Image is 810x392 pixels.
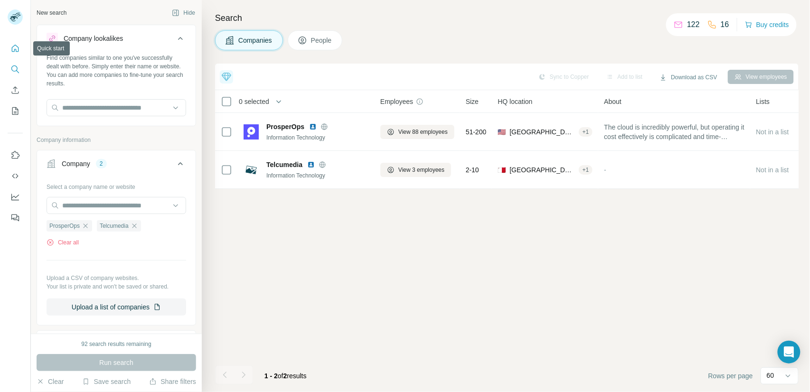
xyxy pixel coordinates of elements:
div: + 1 [579,166,593,174]
div: Open Intercom Messenger [778,341,801,364]
button: Dashboard [8,188,23,205]
div: + 1 [579,128,593,136]
span: [GEOGRAPHIC_DATA] [509,165,575,175]
img: Logo of Telcumedia [244,162,259,177]
span: People [311,36,333,45]
button: Quick start [8,40,23,57]
img: Logo of ProsperOps [244,124,259,140]
span: View 88 employees [398,128,448,136]
button: Hide [165,6,202,20]
button: Clear all [47,238,79,247]
p: Company information [37,136,196,144]
button: View 88 employees [380,125,454,139]
button: Feedback [8,209,23,226]
span: ProsperOps [49,222,80,230]
span: of [278,372,283,380]
div: Select a company name or website [47,179,186,191]
button: Enrich CSV [8,82,23,99]
button: Upload a list of companies [47,299,186,316]
p: 122 [687,19,700,30]
span: 🇲🇹 [498,165,506,175]
button: View 3 employees [380,163,451,177]
div: Information Technology [266,133,369,142]
span: Not in a list [756,128,789,136]
span: Size [466,97,479,106]
div: New search [37,9,66,17]
button: Company2 [37,152,196,179]
p: Your list is private and won't be saved or shared. [47,282,186,291]
span: ProsperOps [266,122,304,131]
span: Employees [380,97,413,106]
span: About [604,97,622,106]
span: 0 selected [239,97,269,106]
button: Buy credits [745,18,789,31]
span: 🇺🇸 [498,127,506,137]
div: Information Technology [266,171,369,180]
span: results [264,372,307,380]
img: LinkedIn logo [307,161,315,168]
div: 92 search results remaining [81,340,151,348]
button: My lists [8,103,23,120]
button: Use Surfe on LinkedIn [8,147,23,164]
span: Rows per page [708,371,753,381]
span: [GEOGRAPHIC_DATA], [US_STATE] [509,127,575,137]
button: Industry [37,333,196,355]
span: 51-200 [466,127,487,137]
p: 16 [721,19,729,30]
button: Clear [37,377,64,386]
span: 2-10 [466,165,479,175]
p: Upload a CSV of company websites. [47,274,186,282]
div: Company [62,159,90,168]
button: Share filters [149,377,196,386]
span: Telcumedia [266,160,302,169]
img: LinkedIn logo [309,123,317,131]
span: View 3 employees [398,166,444,174]
h4: Search [215,11,799,25]
div: Find companies similar to one you've successfully dealt with before. Simply enter their name or w... [47,54,186,88]
button: Save search [82,377,131,386]
span: 1 - 2 [264,372,278,380]
div: 2 [96,159,107,168]
button: Search [8,61,23,78]
span: 2 [283,372,287,380]
p: 60 [767,371,774,380]
button: Use Surfe API [8,168,23,185]
span: HQ location [498,97,532,106]
span: Lists [756,97,770,106]
button: Company lookalikes [37,27,196,54]
span: - [604,166,606,174]
div: Company lookalikes [64,34,123,43]
button: Download as CSV [653,70,724,84]
span: Companies [238,36,273,45]
span: Not in a list [756,166,789,174]
span: Telcumedia [100,222,129,230]
span: The cloud is incredibly powerful, but operating it cost effectively is complicated and time-consu... [604,122,744,141]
